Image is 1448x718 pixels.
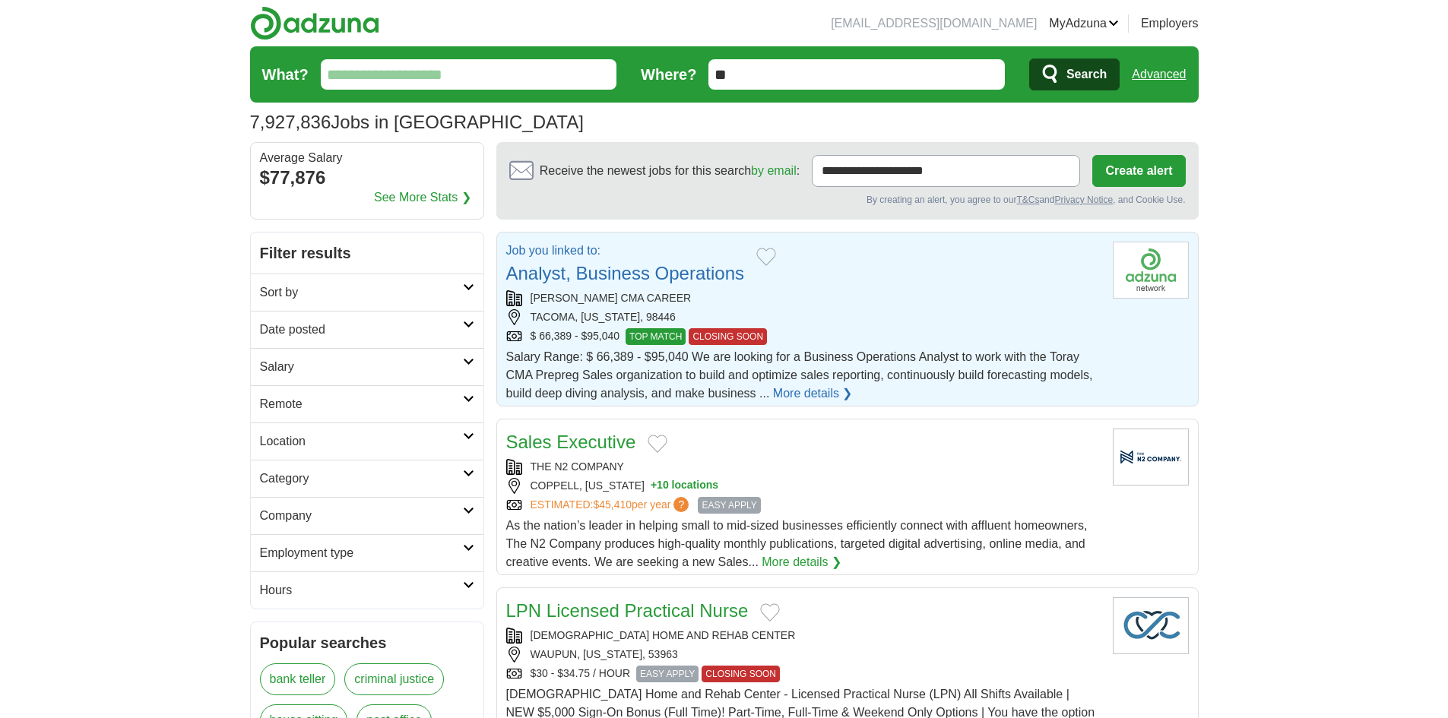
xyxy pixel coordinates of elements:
[626,328,686,345] span: TOP MATCH
[250,112,584,132] h1: Jobs in [GEOGRAPHIC_DATA]
[1029,59,1120,90] button: Search
[636,666,699,682] span: EASY APPLY
[1066,59,1107,90] span: Search
[531,497,692,514] a: ESTIMATED:$45,410per year?
[260,631,474,654] h2: Popular searches
[540,162,800,180] span: Receive the newest jobs for this search :
[250,6,379,40] img: Adzuna logo
[260,164,474,191] div: $77,876
[1092,155,1185,187] button: Create alert
[1113,597,1189,654] img: Company logo
[251,460,483,497] a: Category
[641,63,696,86] label: Where?
[506,290,1101,306] div: [PERSON_NAME] CMA CAREER
[1141,14,1199,33] a: Employers
[756,248,776,266] button: Add to favorite jobs
[1113,242,1189,299] img: Company logo
[260,283,463,302] h2: Sort by
[1049,14,1119,33] a: MyAdzuna
[506,263,745,283] a: Analyst, Business Operations
[506,628,1101,644] div: [DEMOGRAPHIC_DATA] HOME AND REHAB CENTER
[260,470,463,488] h2: Category
[260,581,463,599] h2: Hours
[760,603,780,622] button: Add to favorite jobs
[260,663,336,695] a: bank teller
[506,666,1101,682] div: $30 - $34.75 / HOUR
[260,432,463,451] h2: Location
[251,534,483,571] a: Employment type
[1016,195,1039,205] a: T&Cs
[262,63,309,86] label: What?
[1054,195,1113,205] a: Privacy Notice
[251,311,483,348] a: Date posted
[651,478,718,494] button: +10 locations
[831,14,1037,33] li: [EMAIL_ADDRESS][DOMAIN_NAME]
[506,432,636,452] a: Sales Executive
[344,663,444,695] a: criminal justice
[374,188,471,207] a: See More Stats ❯
[698,497,760,514] span: EASY APPLY
[506,478,1101,494] div: COPPELL, [US_STATE]
[260,321,463,339] h2: Date posted
[1113,429,1189,486] img: Company logo
[702,666,780,682] span: CLOSING SOON
[250,109,331,136] span: 7,927,836
[506,328,1101,345] div: $ 66,389 - $95,040
[762,553,841,571] a: More details ❯
[506,350,1093,400] span: Salary Range: $ 66,389 - $95,040 We are looking for a Business Operations Analyst to work with th...
[773,384,853,403] a: More details ❯
[506,519,1088,568] span: As the nation’s leader in helping small to mid-sized businesses efficiently connect with affluent...
[648,435,667,453] button: Add to favorite jobs
[260,152,474,164] div: Average Salary
[260,358,463,376] h2: Salary
[673,497,689,512] span: ?
[506,242,745,260] p: Job you linked to:
[251,497,483,534] a: Company
[651,478,657,494] span: +
[251,348,483,385] a: Salary
[506,309,1101,325] div: TACOMA, [US_STATE], 98446
[751,164,797,177] a: by email
[251,232,483,274] h2: Filter results
[506,459,1101,475] div: THE N2 COMPANY
[251,422,483,460] a: Location
[251,571,483,609] a: Hours
[251,274,483,311] a: Sort by
[251,385,483,422] a: Remote
[260,544,463,562] h2: Employment type
[509,193,1186,207] div: By creating an alert, you agree to our and , and Cookie Use.
[689,328,767,345] span: CLOSING SOON
[260,507,463,525] h2: Company
[506,647,1101,663] div: WAUPUN, [US_STATE], 53963
[1132,59,1186,90] a: Advanced
[260,395,463,413] h2: Remote
[593,498,632,511] span: $45,410
[506,600,749,621] a: LPN Licensed Practical Nurse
